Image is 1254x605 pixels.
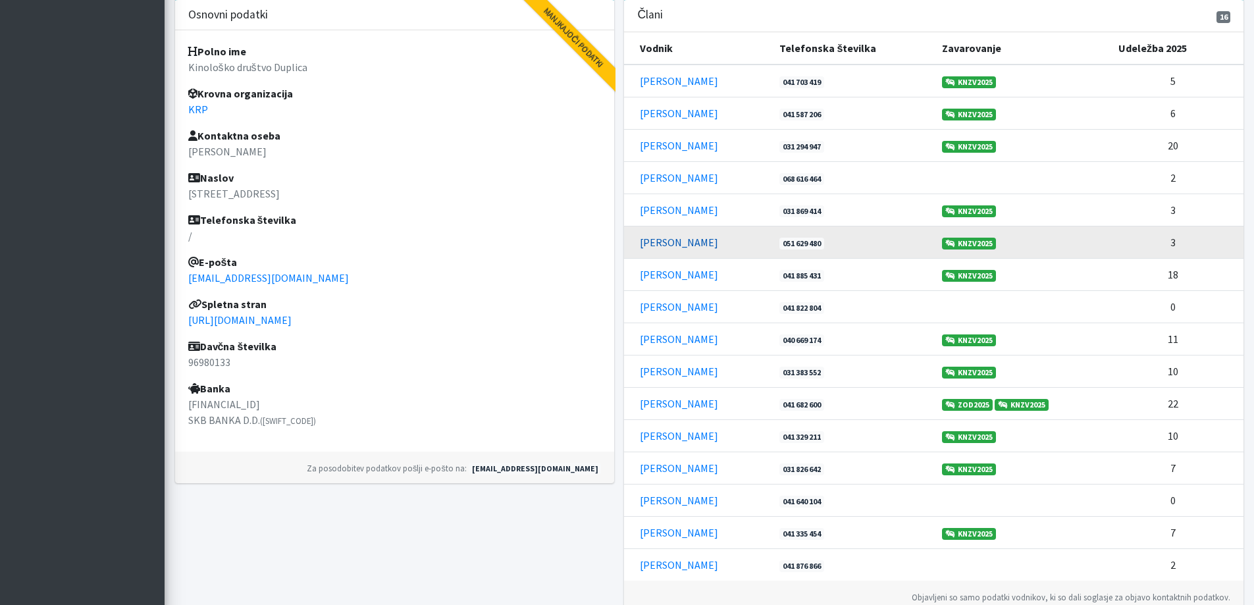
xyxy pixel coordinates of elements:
[779,334,824,346] a: 040 669 174
[188,228,602,244] p: /
[1110,129,1243,161] td: 20
[942,367,996,379] a: KNZV2025
[640,139,718,152] a: [PERSON_NAME]
[640,365,718,378] a: [PERSON_NAME]
[1110,161,1243,194] td: 2
[188,298,267,311] strong: Spletna stran
[188,45,246,58] strong: Polno ime
[779,399,824,411] a: 041 682 600
[1110,516,1243,548] td: 7
[1110,323,1243,355] td: 11
[779,431,824,443] a: 041 329 211
[942,238,996,250] a: KNZV2025
[1110,548,1243,581] td: 2
[779,205,824,217] a: 031 869 414
[1110,194,1243,226] td: 3
[640,107,718,120] a: [PERSON_NAME]
[1110,484,1243,516] td: 0
[188,396,602,428] p: [FINANCIAL_ID] SKB BANKA D.D.
[779,463,824,475] a: 031 826 642
[1110,258,1243,290] td: 18
[640,461,718,475] a: [PERSON_NAME]
[640,74,718,88] a: [PERSON_NAME]
[640,429,718,442] a: [PERSON_NAME]
[942,528,996,540] a: KNZV2025
[779,528,824,540] a: 041 335 454
[942,76,996,88] a: KNZV2025
[1216,11,1231,23] span: 16
[188,313,292,327] a: [URL][DOMAIN_NAME]
[1110,355,1243,387] td: 10
[942,109,996,120] a: KNZV2025
[469,463,602,475] a: [EMAIL_ADDRESS][DOMAIN_NAME]
[640,494,718,507] a: [PERSON_NAME]
[640,203,718,217] a: [PERSON_NAME]
[942,399,993,411] a: ZOD2025
[307,463,467,473] small: Za posodobitev podatkov pošlji e-pošto na:
[934,32,1110,65] th: Zavarovanje
[1110,419,1243,452] td: 10
[188,8,268,22] h3: Osnovni podatki
[188,59,602,75] p: Kinološko društvo Duplica
[1110,97,1243,129] td: 6
[188,340,277,353] strong: Davčna številka
[640,526,718,539] a: [PERSON_NAME]
[771,32,934,65] th: Telefonska številka
[640,236,718,249] a: [PERSON_NAME]
[640,332,718,346] a: [PERSON_NAME]
[779,302,824,314] a: 041 822 804
[942,431,996,443] a: KNZV2025
[779,367,824,379] a: 031 383 552
[640,300,718,313] a: [PERSON_NAME]
[779,270,824,282] a: 041 885 431
[640,397,718,410] a: [PERSON_NAME]
[779,238,824,250] a: 051 629 480
[188,354,602,370] p: 96980133
[188,255,238,269] strong: E-pošta
[779,560,824,572] a: 041 876 866
[779,173,824,185] a: 068 616 464
[1110,290,1243,323] td: 0
[624,32,771,65] th: Vodnik
[995,399,1049,411] a: KNZV2025
[779,76,824,88] a: 041 703 419
[188,186,602,201] p: [STREET_ADDRESS]
[942,141,996,153] a: KNZV2025
[779,496,824,508] a: 041 640 104
[188,144,602,159] p: [PERSON_NAME]
[1110,452,1243,484] td: 7
[779,109,824,120] a: 041 587 206
[942,205,996,217] a: KNZV2025
[1110,65,1243,97] td: 5
[637,8,663,22] h3: Člani
[942,463,996,475] a: KNZV2025
[640,558,718,571] a: [PERSON_NAME]
[188,129,280,142] strong: Kontaktna oseba
[1110,387,1243,419] td: 22
[779,141,824,153] a: 031 294 947
[260,415,316,426] small: ([SWIFT_CODE])
[188,171,234,184] strong: Naslov
[188,213,297,226] strong: Telefonska številka
[912,592,1230,602] small: Objavljeni so samo podatki vodnikov, ki so dali soglasje za objavo kontaktnih podatkov.
[188,271,349,284] a: [EMAIL_ADDRESS][DOMAIN_NAME]
[188,103,208,116] a: KRP
[1110,226,1243,258] td: 3
[640,268,718,281] a: [PERSON_NAME]
[640,171,718,184] a: [PERSON_NAME]
[942,270,996,282] a: KNZV2025
[188,382,230,395] strong: Banka
[1110,32,1243,65] th: Udeležba 2025
[942,334,996,346] a: KNZV2025
[188,87,293,100] strong: Krovna organizacija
